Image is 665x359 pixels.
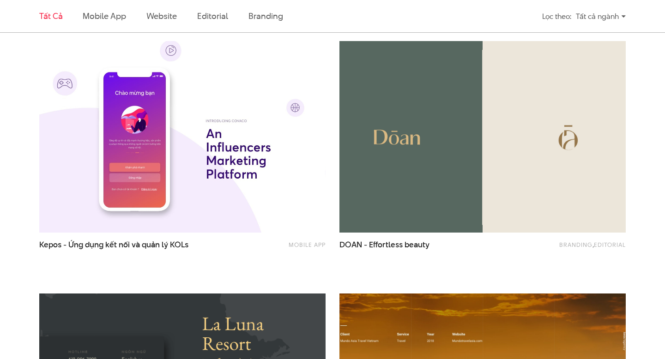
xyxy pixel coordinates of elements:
[119,239,130,250] span: nối
[132,239,140,250] span: và
[105,239,117,250] span: kết
[63,239,66,250] span: -
[364,239,367,250] span: -
[339,239,362,250] span: DOAN
[369,239,403,250] span: Effortless
[289,240,326,249] a: Mobile app
[197,10,228,22] a: Editorial
[170,239,188,250] span: KOLs
[542,8,571,24] div: Lọc theo:
[594,240,626,249] a: Editorial
[146,10,177,22] a: Website
[25,31,340,242] img: Kepos Influencers Marketing Platform
[576,8,626,24] div: Tất cả ngành
[511,239,626,256] div: ,
[39,10,62,22] a: Tất cả
[142,239,160,250] span: quản
[405,239,429,250] span: beauty
[39,239,197,261] a: Kepos - Ứng dụng kết nối và quản lý KOLs
[83,10,126,22] a: Mobile app
[339,41,626,233] img: DOAN - Effortless beauty Branding
[248,10,283,22] a: Branding
[162,239,168,250] span: lý
[39,239,61,250] span: Kepos
[339,239,497,261] a: DOAN - Effortless beauty
[68,239,83,250] span: Ứng
[85,239,103,250] span: dụng
[559,240,592,249] a: Branding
